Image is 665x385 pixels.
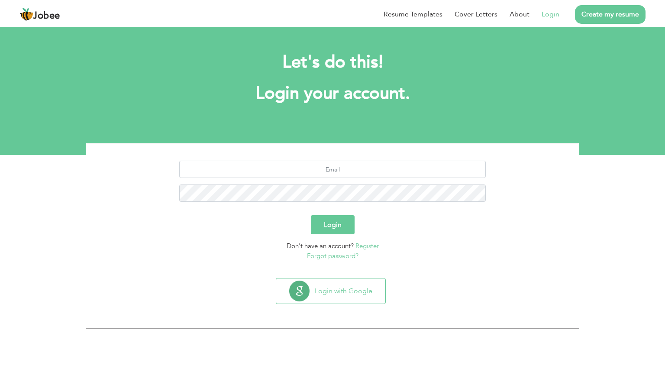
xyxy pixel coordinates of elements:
[99,51,566,74] h2: Let's do this!
[179,161,486,178] input: Email
[19,7,33,21] img: jobee.io
[510,9,529,19] a: About
[455,9,497,19] a: Cover Letters
[311,215,355,234] button: Login
[575,5,646,24] a: Create my resume
[287,242,354,250] span: Don't have an account?
[355,242,379,250] a: Register
[276,278,385,304] button: Login with Google
[307,252,358,260] a: Forgot password?
[19,7,60,21] a: Jobee
[33,11,60,21] span: Jobee
[384,9,442,19] a: Resume Templates
[542,9,559,19] a: Login
[99,82,566,105] h1: Login your account.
